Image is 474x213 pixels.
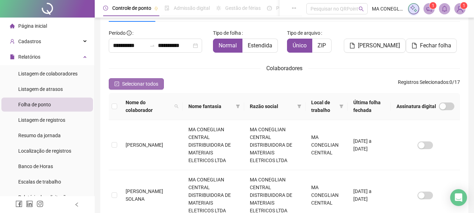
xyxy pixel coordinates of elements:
span: Local de trabalho [311,99,336,114]
span: Nome fantasia [188,102,233,110]
span: MA CONEGLIAN CENTRAL [372,5,404,13]
span: home [10,24,15,28]
span: Relatório de solicitações [18,194,71,200]
span: bell [441,6,448,12]
span: filter [236,104,240,108]
button: [PERSON_NAME] [344,39,406,53]
span: file [10,54,15,59]
span: Página inicial [18,23,47,29]
span: filter [339,104,343,108]
span: Normal [219,42,237,49]
span: Nome do colaborador [126,99,172,114]
span: linkedin [26,200,33,207]
td: MA CONEGLIAN CENTRAL [306,120,348,170]
span: ZIP [318,42,326,49]
span: Listagem de colaboradores [18,71,78,76]
span: Cadastros [18,39,41,44]
span: [PERSON_NAME] SOLANA [126,188,163,202]
span: Tipo de folha [213,29,241,37]
button: Selecionar todos [109,78,164,89]
span: : 0 / 17 [398,78,460,89]
span: 1 [463,3,465,8]
td: [DATE] a [DATE] [348,120,391,170]
span: Estendida [248,42,272,49]
span: file-done [165,6,169,11]
span: sun [216,6,221,11]
span: user-add [10,39,15,44]
span: facebook [15,200,22,207]
span: 1 [432,3,434,8]
span: Colaboradores [266,65,302,72]
span: filter [338,97,345,115]
span: file [349,43,355,48]
span: ellipsis [292,6,296,11]
sup: Atualize o seu contato no menu Meus Dados [460,2,467,9]
span: Único [293,42,307,49]
td: MA CONEGLIAN CENTRAL DISTRIBUIDORA DE MATERIAIS ELETRICOS LTDA [183,120,244,170]
span: swap-right [149,43,155,48]
span: Painel do DP [276,5,303,11]
span: check-square [114,81,119,86]
span: pushpin [154,6,158,11]
span: notification [426,6,432,12]
span: Registros Selecionados [398,79,448,85]
img: sparkle-icon.fc2bf0ac1784a2077858766a79e2daf3.svg [410,5,418,13]
span: Selecionar todos [122,80,158,88]
img: 30179 [455,4,465,14]
span: Assinatura digital [396,102,436,110]
span: Localização de registros [18,148,71,154]
span: search [173,97,180,115]
span: Fechar folha [420,41,451,50]
span: Tipo de arquivo [287,29,320,37]
span: filter [296,101,303,112]
sup: 1 [429,2,436,9]
span: clock-circle [103,6,108,11]
span: file [412,43,417,48]
span: [PERSON_NAME] [126,142,163,148]
span: Escalas de trabalho [18,179,61,185]
td: MA CONEGLIAN CENTRAL DISTRIBUIDORA DE MATERIAIS ELETRICOS LTDA [244,120,306,170]
span: filter [297,104,301,108]
span: Gestão de férias [225,5,261,11]
span: instagram [36,200,44,207]
span: Folha de ponto [18,102,51,107]
span: Controle de ponto [112,5,151,11]
div: Open Intercom Messenger [450,189,467,206]
span: [PERSON_NAME] [358,41,400,50]
span: search [174,104,179,108]
span: Listagem de atrasos [18,86,63,92]
span: Listagem de registros [18,117,65,123]
span: Admissão digital [174,5,210,11]
span: Relatórios [18,54,40,60]
span: to [149,43,155,48]
span: Período [109,30,126,36]
span: dashboard [267,6,272,11]
span: Resumo da jornada [18,133,61,138]
span: search [359,6,364,12]
span: Razão social [250,102,294,110]
span: info-circle [127,31,132,35]
th: Última folha fechada [348,93,391,120]
span: Banco de Horas [18,164,53,169]
span: left [74,202,79,207]
button: Fechar folha [406,39,457,53]
span: filter [234,101,241,112]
